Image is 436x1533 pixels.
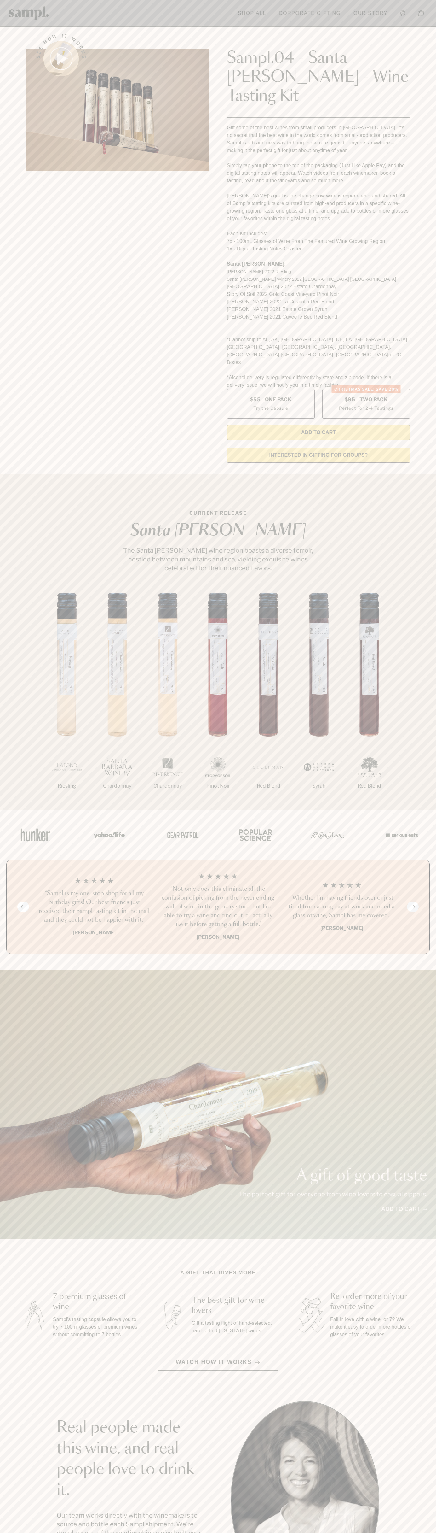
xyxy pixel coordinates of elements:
li: 3 / 4 [285,873,399,941]
p: Chardonnay [92,782,142,790]
li: 7 / 7 [344,593,394,810]
button: Add to Cart [227,425,410,440]
li: 1 / 4 [37,873,151,941]
p: The Santa [PERSON_NAME] wine region boasts a diverse terroir, nestled between mountains and sea, ... [117,546,319,573]
img: Artboard_5_7fdae55a-36fd-43f7-8bfd-f74a06a2878e_x450.png [163,821,200,849]
li: 6 / 7 [294,593,344,810]
span: , [279,352,281,357]
li: [PERSON_NAME] 2021 Estate Grown Syrah [227,306,410,313]
button: See how it works [43,41,79,76]
li: 2 / 7 [92,593,142,810]
li: [GEOGRAPHIC_DATA] 2022 Estate Chardonnay [227,283,410,291]
h3: “Not only does this eliminate all the confusion of picking from the never ending wall of wine in ... [161,885,275,929]
span: Santa [PERSON_NAME] Winery 2022 [GEOGRAPHIC_DATA] [GEOGRAPHIC_DATA] [227,277,396,282]
li: 4 / 7 [193,593,243,810]
img: Artboard_3_0b291449-6e8c-4d07-b2c2-3f3601a19cd1_x450.png [309,821,347,849]
h3: “Whether I'm having friends over or just tired from a long day at work and need a glass of wine, ... [285,894,399,920]
span: [PERSON_NAME] 2022 Riesling [227,269,291,274]
img: Sampl.04 - Santa Barbara - Wine Tasting Kit [26,49,209,171]
strong: Santa [PERSON_NAME]: [227,261,286,267]
span: $55 - One Pack [250,396,292,403]
li: [PERSON_NAME] 2021 Cuvee le Bec Red Blend [227,313,410,321]
button: Watch how it works [158,1354,278,1371]
h3: The best gift for wine lovers [192,1295,277,1316]
p: Red Blend [243,782,294,790]
div: Christmas SALE! Save 20% [332,385,401,393]
h3: 7 premium glasses of wine [53,1292,139,1312]
em: Santa [PERSON_NAME] [130,523,306,538]
a: Add to cart [381,1205,427,1213]
b: [PERSON_NAME] [73,930,116,936]
a: interested in gifting for groups? [227,448,410,463]
li: Story Of Soil 2022 Gold Coast Vineyard Pinot Noir [227,291,410,298]
b: [PERSON_NAME] [197,934,239,940]
li: 5 / 7 [243,593,294,810]
p: Sampl's tasting capsule allows you to try 7 100ml glasses of premium wines without committing to ... [53,1316,139,1338]
p: Fall in love with a wine, or 7? We make it easy to order more bottles or glasses of your favorites. [330,1316,416,1338]
span: [GEOGRAPHIC_DATA], [GEOGRAPHIC_DATA] [281,352,388,357]
li: [PERSON_NAME] 2022 La Cuadrilla Red Blend [227,298,410,306]
li: 2 / 4 [161,873,275,941]
button: Previous slide [17,902,29,912]
h3: “Sampl is my one-stop shop for all my birthday gifts! Our best friends just received their Sampl ... [37,889,151,925]
p: Chardonnay [142,782,193,790]
small: Perfect For 2-4 Tastings [339,405,393,411]
p: A gift of good taste [239,1168,427,1184]
img: Artboard_6_04f9a106-072f-468a-bdd7-f11783b05722_x450.png [89,821,127,849]
p: Pinot Noir [193,782,243,790]
img: Artboard_7_5b34974b-f019-449e-91fb-745f8d0877ee_x450.png [382,821,420,849]
div: Gift some of the best wines from small producers in [GEOGRAPHIC_DATA]. It’s no secret that the be... [227,124,410,389]
h1: Sampl.04 - Santa [PERSON_NAME] - Wine Tasting Kit [227,49,410,106]
img: Artboard_4_28b4d326-c26e-48f9-9c80-911f17d6414e_x450.png [236,821,273,849]
h2: A gift that gives more [181,1269,256,1277]
li: 1 / 7 [42,593,92,810]
p: The perfect gift for everyone from wine lovers to casual sippers. [239,1190,427,1199]
b: [PERSON_NAME] [320,925,363,931]
img: Artboard_1_c8cd28af-0030-4af1-819c-248e302c7f06_x450.png [16,821,54,849]
p: Syrah [294,782,344,790]
span: $95 - Two Pack [345,396,388,403]
h3: Re-order more of your favorite wine [330,1292,416,1312]
p: Gift a tasting flight of hand-selected, hard-to-find [US_STATE] wines. [192,1319,277,1335]
p: Red Blend [344,782,394,790]
h2: Real people made this wine, and real people love to drink it. [57,1418,205,1501]
li: 3 / 7 [142,593,193,810]
p: CURRENT RELEASE [117,509,319,517]
p: Riesling [42,782,92,790]
button: Next slide [407,902,419,912]
small: Try the Capsule [253,405,288,411]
